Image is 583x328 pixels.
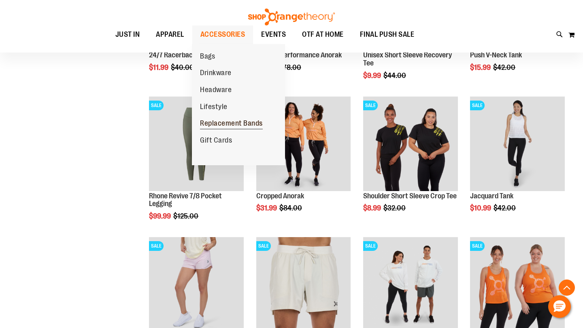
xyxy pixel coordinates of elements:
[359,93,462,233] div: product
[363,97,458,191] img: Product image for Shoulder Short Sleeve Crop Tee
[470,97,565,191] img: Front view of Jacquard Tank
[149,97,244,192] a: Rhone Revive 7/8 Pocket LeggingSALE
[171,63,195,71] span: $40.00
[192,48,223,65] a: Bags
[363,71,382,80] span: $9.99
[200,25,245,44] span: ACCESSORIES
[261,25,286,44] span: EVENTS
[256,204,278,212] span: $31.99
[200,136,232,146] span: Gift Cards
[200,86,232,96] span: Headware
[149,63,170,71] span: $11.99
[256,51,342,59] a: Half Zip Performance Anorak
[149,212,172,220] span: $99.99
[200,119,263,129] span: Replacement Bands
[493,63,517,71] span: $42.00
[383,204,407,212] span: $32.00
[192,132,240,149] a: Gift Cards
[559,280,575,296] button: Back To Top
[363,241,378,251] span: SALE
[149,51,211,59] a: 24/7 Racerback Tank
[148,25,192,44] a: APPAREL
[470,63,492,71] span: $15.99
[470,204,492,212] span: $10.99
[363,97,458,192] a: Product image for Shoulder Short Sleeve Crop TeeSALE
[363,51,452,67] a: Unisex Short Sleeve Recovery Tee
[192,44,285,165] ul: ACCESSORIES
[192,99,236,116] a: Lifestyle
[192,65,240,82] a: Drinkware
[494,204,517,212] span: $42.00
[363,192,457,200] a: Shoulder Short Sleeve Crop Tee
[247,8,336,25] img: Shop Orangetheory
[470,97,565,192] a: Front view of Jacquard TankSALE
[279,63,302,71] span: $78.00
[192,82,240,99] a: Headware
[363,101,378,110] span: SALE
[200,69,232,79] span: Drinkware
[256,97,351,191] img: Cropped Anorak primary image
[192,25,253,44] a: ACCESSORIES
[173,212,200,220] span: $125.00
[200,103,228,113] span: Lifestyle
[149,101,164,110] span: SALE
[192,115,271,132] a: Replacement Bands
[279,204,303,212] span: $84.00
[548,295,571,318] button: Hello, have a question? Let’s chat.
[115,25,140,44] span: JUST IN
[156,25,184,44] span: APPAREL
[294,25,352,44] a: OTF AT HOME
[466,93,569,233] div: product
[363,204,382,212] span: $8.99
[383,71,407,80] span: $44.00
[149,192,222,208] a: Rhone Revive 7/8 Pocket Legging
[470,51,522,59] a: Push V-Neck Tank
[149,97,244,191] img: Rhone Revive 7/8 Pocket Legging
[256,192,304,200] a: Cropped Anorak
[360,25,415,44] span: FINAL PUSH SALE
[145,93,248,241] div: product
[252,93,355,233] div: product
[470,241,485,251] span: SALE
[470,101,485,110] span: SALE
[149,241,164,251] span: SALE
[253,25,294,44] a: EVENTS
[470,192,513,200] a: Jacquard Tank
[200,52,215,62] span: Bags
[302,25,344,44] span: OTF AT HOME
[107,25,148,44] a: JUST IN
[256,97,351,192] a: Cropped Anorak primary imageSALE
[352,25,423,44] a: FINAL PUSH SALE
[256,241,271,251] span: SALE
